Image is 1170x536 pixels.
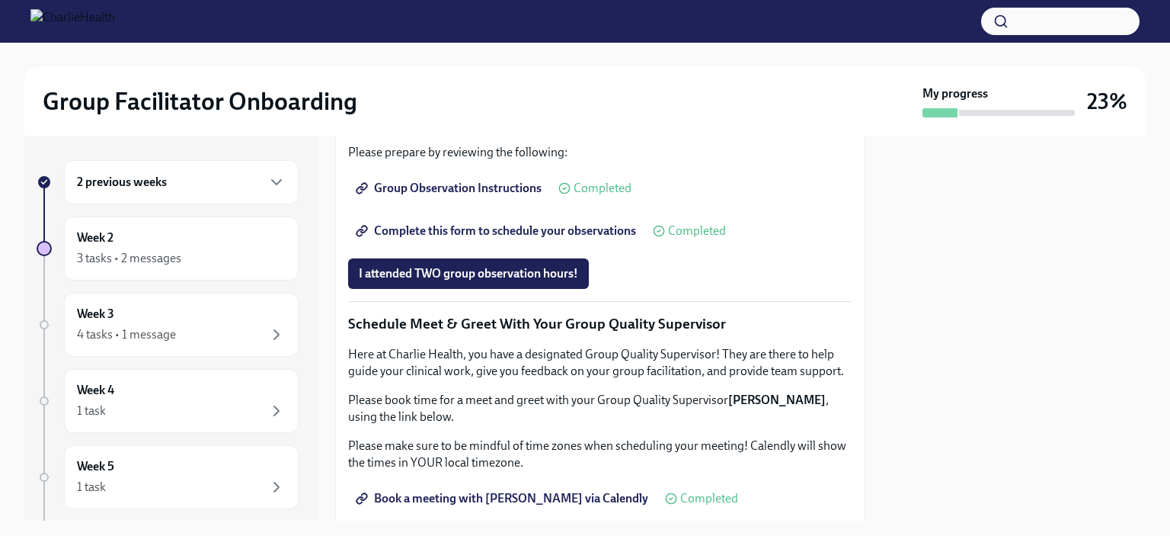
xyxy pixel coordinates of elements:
button: I attended TWO group observation hours! [348,258,589,289]
span: Completed [680,493,738,505]
h3: 23% [1087,88,1127,115]
a: Week 23 tasks • 2 messages [37,217,299,281]
a: Book a meeting with [PERSON_NAME] via Calendly [348,483,659,514]
p: Please make sure to be mindful of time zones when scheduling your meeting! Calendly will show the... [348,438,852,471]
p: Here at Charlie Health, you have a designated Group Quality Supervisor! They are there to help gu... [348,346,852,380]
a: Week 41 task [37,369,299,433]
h2: Group Facilitator Onboarding [43,86,357,117]
p: Please prepare by reviewing the following: [348,144,852,161]
strong: [PERSON_NAME] [728,393,826,407]
a: Group Observation Instructions [348,173,552,204]
div: 1 task [77,479,106,496]
div: 3 tasks • 2 messages [77,250,181,267]
strong: My progress [922,85,988,102]
div: 1 task [77,403,106,419]
div: 2 previous weeks [64,160,299,204]
h6: Week 4 [77,382,114,399]
span: Completed [574,182,631,194]
span: Group Observation Instructions [359,181,542,196]
h6: Week 2 [77,229,113,246]
span: Completed [668,225,726,237]
p: Schedule Meet & Greet With Your Group Quality Supervisor [348,314,852,334]
span: I attended TWO group observation hours! [359,266,578,281]
h6: Week 5 [77,458,114,475]
a: Week 51 task [37,445,299,509]
a: Complete this form to schedule your observations [348,216,647,246]
a: Week 34 tasks • 1 message [37,293,299,357]
img: CharlieHealth [30,9,115,34]
span: Complete this form to schedule your observations [359,223,636,239]
div: 4 tasks • 1 message [77,326,176,343]
span: Book a meeting with [PERSON_NAME] via Calendly [359,491,648,506]
p: Please book time for a meet and greet with your Group Quality Supervisor , using the link below. [348,392,852,425]
h6: 2 previous weeks [77,174,167,191]
h6: Week 3 [77,306,114,323]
